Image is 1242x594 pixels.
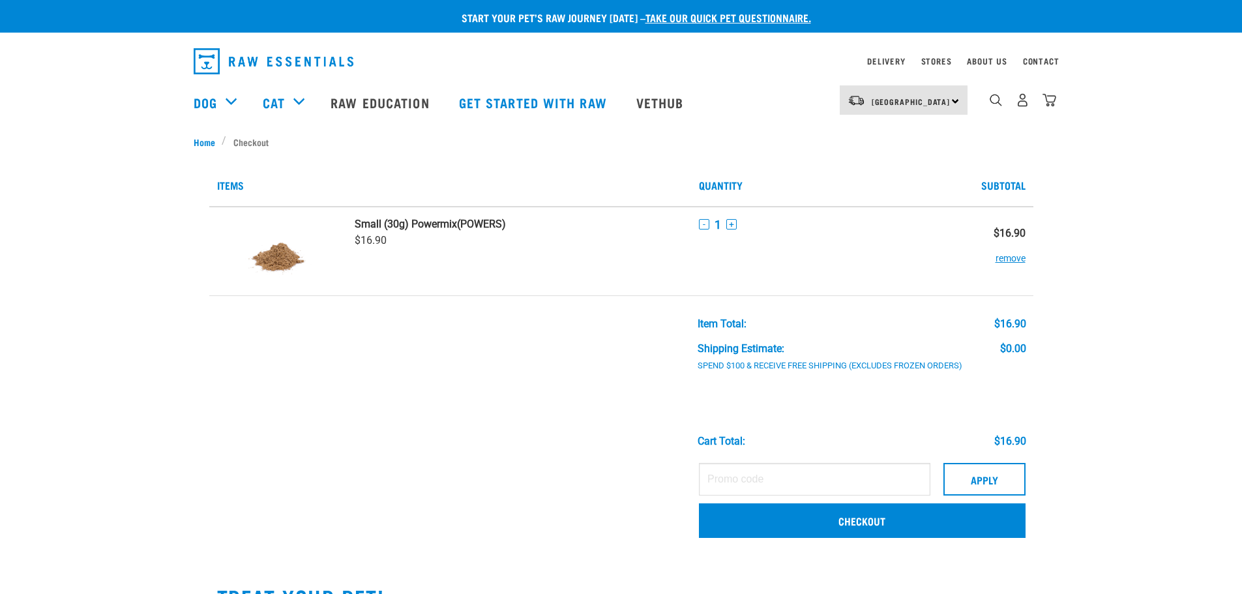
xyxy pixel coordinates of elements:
[194,135,222,149] a: Home
[699,219,709,230] button: -
[1000,343,1026,355] div: $0.00
[698,318,747,330] div: Item Total:
[872,99,951,104] span: [GEOGRAPHIC_DATA]
[698,436,745,447] div: Cart total:
[263,93,285,112] a: Cat
[994,436,1026,447] div: $16.90
[645,14,811,20] a: take our quick pet questionnaire.
[990,94,1002,106] img: home-icon-1@2x.png
[698,343,784,355] div: Shipping Estimate:
[996,239,1026,265] button: remove
[867,59,905,63] a: Delivery
[921,59,952,63] a: Stores
[355,218,683,230] a: Small (30g) Powermix(POWERS)
[183,43,1059,80] nav: dropdown navigation
[699,503,1025,537] a: Checkout
[715,218,721,231] span: 1
[623,76,700,128] a: Vethub
[318,76,445,128] a: Raw Education
[446,76,623,128] a: Get started with Raw
[244,218,312,285] img: Powermix
[726,219,737,230] button: +
[194,93,217,112] a: Dog
[209,164,692,207] th: Items
[355,234,387,246] span: $16.90
[937,164,1033,207] th: Subtotal
[355,218,457,230] strong: Small (30g) Powermix
[967,59,1007,63] a: About Us
[1016,93,1029,107] img: user.png
[1023,59,1059,63] a: Contact
[1042,93,1056,107] img: home-icon@2x.png
[943,463,1026,496] button: Apply
[691,164,937,207] th: Quantity
[699,463,930,496] input: Promo code
[698,361,978,371] div: Spend $100 & Receive Free Shipping (Excludes Frozen Orders)
[848,95,865,106] img: van-moving.png
[194,48,353,74] img: Raw Essentials Logo
[194,135,1049,149] nav: breadcrumbs
[994,318,1026,330] div: $16.90
[937,207,1033,296] td: $16.90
